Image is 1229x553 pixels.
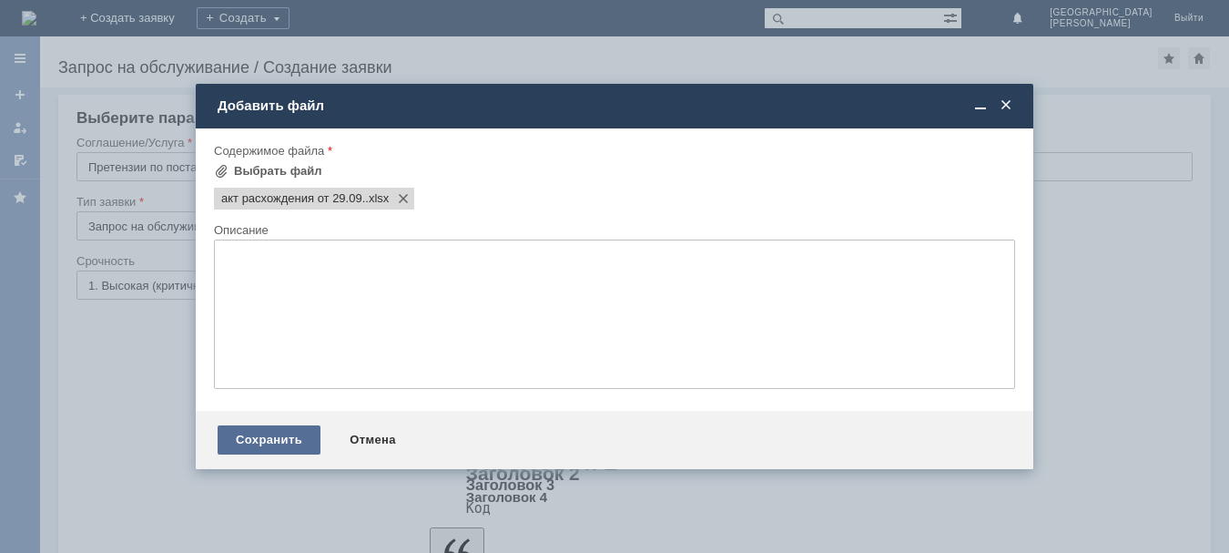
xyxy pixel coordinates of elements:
span: акт расхождения от 29.09..xlsx [221,191,365,206]
div: Добавить файл [218,97,1015,114]
div: Содержимое файла [214,145,1011,157]
span: акт расхождения от 29.09..xlsx [365,191,389,206]
div: Выбрать файл [234,164,322,179]
div: Добрый вечер! Входе приемки есть расхождения по товарам которые в недостаче .Перепроверили , [7,7,266,51]
span: Закрыть [997,97,1015,114]
span: Свернуть (Ctrl + M) [971,97,990,114]
div: исправить на 2 шт. излишек нет. [7,109,266,124]
div: Описание [214,224,1011,236]
div: Крем-лифтинг для обл. вокруг глаз SKIN WHITE БЕЛОСНЕЖНАЯ КОЖА осветл. ламеллярн 45мл Витэкс/14/ОП... [7,51,266,109]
